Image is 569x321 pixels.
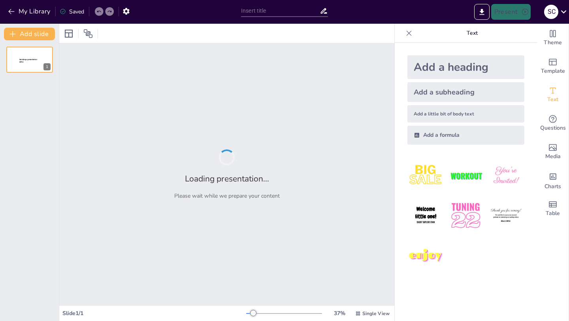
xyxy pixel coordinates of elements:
span: Questions [540,124,566,132]
img: 2.jpeg [447,157,484,194]
span: Position [83,29,93,38]
div: Layout [62,27,75,40]
p: Text [415,24,529,43]
div: Add a heading [407,55,524,79]
span: Text [547,95,558,104]
div: Add a subheading [407,82,524,102]
img: 5.jpeg [447,197,484,234]
span: Table [546,209,560,218]
span: Theme [544,38,562,47]
span: Sendsteps presentation editor [19,59,37,63]
div: 1 [6,47,53,73]
div: Change the overall theme [537,24,569,52]
div: 37 % [330,310,349,317]
p: Please wait while we prepare your content [174,192,280,200]
button: Present [491,4,531,20]
button: S C [544,4,558,20]
h2: Loading presentation... [185,173,269,184]
button: Add slide [4,28,55,40]
span: Media [545,152,561,161]
img: 3.jpeg [488,157,524,194]
div: Add a formula [407,126,524,145]
div: S C [544,5,558,19]
img: 1.jpeg [407,157,444,194]
div: 1 [43,63,51,70]
span: Charts [545,182,561,191]
div: Add a table [537,194,569,223]
div: Add ready made slides [537,52,569,81]
img: 7.jpeg [407,238,444,274]
input: Insert title [241,5,320,17]
span: Template [541,67,565,76]
div: Add charts and graphs [537,166,569,194]
div: Slide 1 / 1 [62,310,246,317]
button: My Library [6,5,54,18]
span: Single View [362,310,390,317]
div: Add a little bit of body text [407,105,524,123]
img: 6.jpeg [488,197,524,234]
img: 4.jpeg [407,197,444,234]
div: Saved [60,8,84,15]
button: Export to PowerPoint [474,4,490,20]
div: Add text boxes [537,81,569,109]
div: Get real-time input from your audience [537,109,569,138]
div: Add images, graphics, shapes or video [537,138,569,166]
